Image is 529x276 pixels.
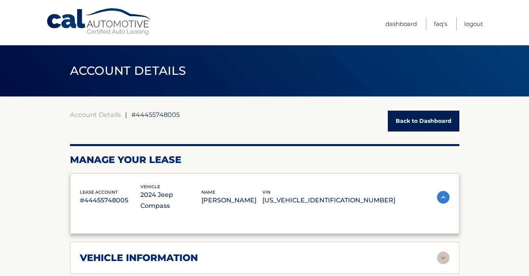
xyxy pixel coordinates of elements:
p: 2024 Jeep Compass [140,189,201,211]
span: name [201,189,215,195]
span: lease account [80,189,118,195]
p: #44455748005 [80,195,141,206]
a: Cal Automotive [46,8,152,36]
img: accordion-active.svg [437,191,450,204]
p: [US_VEHICLE_IDENTIFICATION_NUMBER] [262,195,395,206]
a: Dashboard [385,17,417,30]
a: Back to Dashboard [388,111,459,132]
span: ACCOUNT DETAILS [70,63,186,78]
span: vehicle [140,184,160,189]
img: accordion-rest.svg [437,252,450,264]
h2: vehicle information [80,252,198,264]
span: | [125,111,127,119]
span: Monthly sales Tax [159,223,207,228]
a: Logout [464,17,483,30]
span: Total Monthly Payment [238,223,300,228]
a: FAQ's [434,17,447,30]
a: Account Details [70,111,121,119]
h2: Manage Your Lease [70,154,459,166]
p: [PERSON_NAME] [201,195,262,206]
span: vin [262,189,271,195]
span: Monthly Payment [80,223,126,228]
span: #44455748005 [131,111,180,119]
